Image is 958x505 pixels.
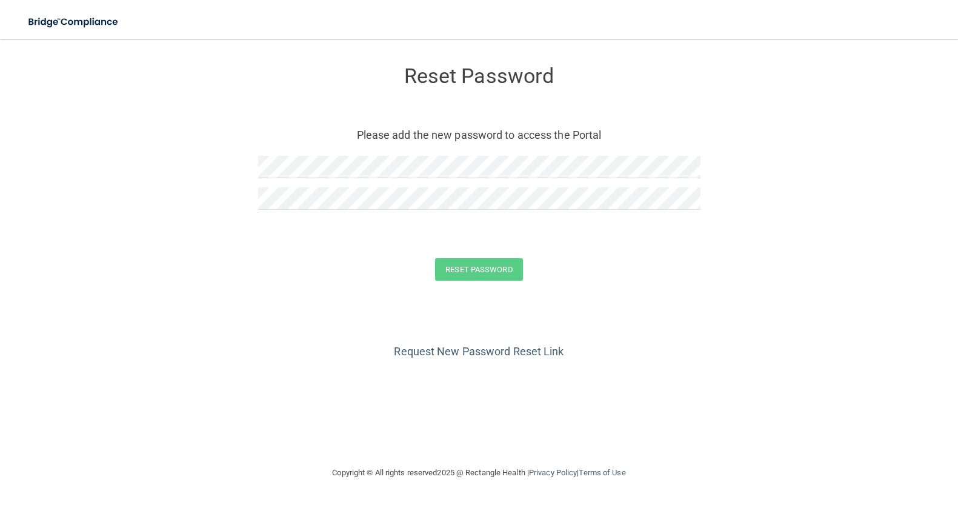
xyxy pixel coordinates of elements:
[258,453,700,492] div: Copyright © All rights reserved 2025 @ Rectangle Health | |
[579,468,625,477] a: Terms of Use
[18,10,130,35] img: bridge_compliance_login_screen.278c3ca4.svg
[394,345,564,358] a: Request New Password Reset Link
[529,468,577,477] a: Privacy Policy
[435,258,522,281] button: Reset Password
[258,65,700,87] h3: Reset Password
[267,125,691,145] p: Please add the new password to access the Portal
